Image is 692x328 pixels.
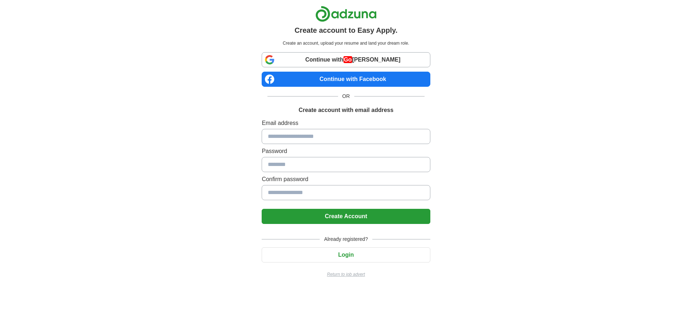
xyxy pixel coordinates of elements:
[262,271,430,278] a: Return to job advert
[262,175,430,184] label: Confirm password
[262,209,430,224] button: Create Account
[294,25,398,36] h1: Create account to Easy Apply.
[262,147,430,156] label: Password
[262,119,430,127] label: Email address
[262,72,430,87] a: Continue with Facebook
[263,40,429,46] p: Create an account, upload your resume and land your dream role.
[262,247,430,262] button: Login
[262,252,430,258] a: Login
[320,235,372,243] span: Already registered?
[338,93,354,100] span: OR
[298,106,393,114] h1: Create account with email address
[315,6,377,22] img: Adzuna logo
[262,52,430,67] a: Continue withGo[PERSON_NAME]
[343,56,352,63] em: Go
